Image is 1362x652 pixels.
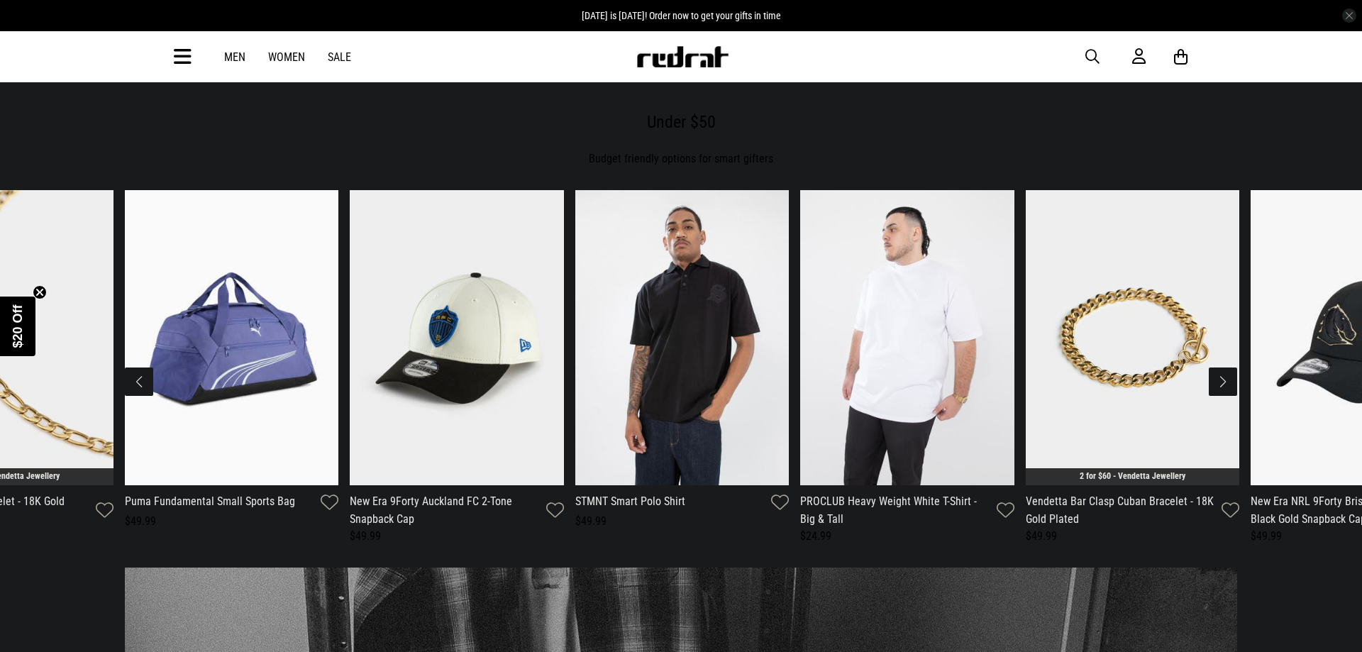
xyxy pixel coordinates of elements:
[1026,190,1239,485] img: Vendetta Bar Clasp Cuban Bracelet - 18k Gold Plated in Gold
[800,190,1014,485] img: Proclub Heavy Weight White T-shirt - Big & Tall in White
[350,528,563,545] div: $49.99
[1026,492,1216,528] a: Vendetta Bar Clasp Cuban Bracelet - 18K Gold Plated
[636,46,729,67] img: Redrat logo
[575,190,789,485] img: Stmnt Smart Polo Shirt in Black
[1026,190,1239,545] div: 10 / 13
[575,513,789,530] div: $49.99
[268,50,305,64] a: Women
[800,492,990,528] a: PROCLUB Heavy Weight White T-Shirt - Big & Tall
[800,190,1014,545] div: 9 / 13
[1026,528,1239,545] div: $49.99
[33,285,47,299] button: Close teaser
[1080,471,1185,481] a: 2 for $60 - Vendetta Jewellery
[125,492,295,513] a: Puma Fundamental Small Sports Bag
[125,190,338,485] img: Puma Fundamental Small Sports Bag in Blue
[125,368,153,396] button: Previous slide
[125,190,338,530] div: 6 / 13
[328,50,351,64] a: Sale
[350,492,540,528] a: New Era 9Forty Auckland FC 2-Tone Snapback Cap
[575,492,685,513] a: STMNT Smart Polo Shirt
[224,50,245,64] a: Men
[11,304,25,348] span: $20 Off
[800,528,1014,545] div: $24.99
[11,6,54,48] button: Open LiveChat chat widget
[575,190,789,530] div: 8 / 13
[350,190,563,485] img: New Era 9forty Auckland Fc 2-tone Snapback Cap in White
[1209,368,1237,396] button: Next slide
[136,108,1226,136] h2: Under $50
[350,190,563,545] div: 7 / 13
[136,150,1226,167] p: Budget friendly options for smart gifters
[125,513,338,530] div: $49.99
[582,10,781,21] span: [DATE] is [DATE]! Order now to get your gifts in time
